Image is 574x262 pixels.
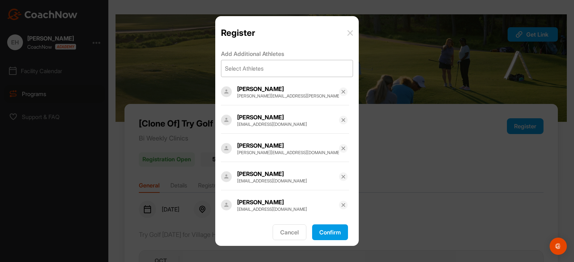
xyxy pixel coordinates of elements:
[221,50,284,58] span: Add Additional Athletes
[273,224,306,240] button: Cancel
[221,200,232,210] img: Profile picture
[237,85,339,93] div: [PERSON_NAME]
[237,122,339,127] div: [EMAIL_ADDRESS][DOMAIN_NAME]
[221,28,255,38] p: Register
[347,30,353,36] img: envelope
[225,64,264,73] div: Select Athletes
[221,171,232,182] img: Profile picture
[237,93,339,99] div: [PERSON_NAME][EMAIL_ADDRESS][PERSON_NAME][DOMAIN_NAME]
[221,86,232,97] img: Profile picture
[340,117,346,123] img: svg+xml;base64,PHN2ZyB3aWR0aD0iMTYiIGhlaWdodD0iMTYiIHZpZXdCb3g9IjAgMCAxNiAxNiIgZmlsbD0ibm9uZSIgeG...
[340,89,346,95] img: svg+xml;base64,PHN2ZyB3aWR0aD0iMTYiIGhlaWdodD0iMTYiIHZpZXdCb3g9IjAgMCAxNiAxNiIgZmlsbD0ibm9uZSIgeG...
[237,113,339,122] div: [PERSON_NAME]
[237,178,339,184] div: [EMAIL_ADDRESS][DOMAIN_NAME]
[221,115,232,125] img: Profile picture
[237,198,339,206] div: [PERSON_NAME]
[237,206,339,212] div: [EMAIL_ADDRESS][DOMAIN_NAME]
[237,141,339,150] div: [PERSON_NAME]
[340,146,346,151] img: svg+xml;base64,PHN2ZyB3aWR0aD0iMTYiIGhlaWdodD0iMTYiIHZpZXdCb3g9IjAgMCAxNiAxNiIgZmlsbD0ibm9uZSIgeG...
[340,174,346,180] img: svg+xml;base64,PHN2ZyB3aWR0aD0iMTYiIGhlaWdodD0iMTYiIHZpZXdCb3g9IjAgMCAxNiAxNiIgZmlsbD0ibm9uZSIgeG...
[550,238,567,255] div: Open Intercom Messenger
[340,202,346,208] img: svg+xml;base64,PHN2ZyB3aWR0aD0iMTYiIGhlaWdodD0iMTYiIHZpZXdCb3g9IjAgMCAxNiAxNiIgZmlsbD0ibm9uZSIgeG...
[221,143,232,154] img: Profile picture
[237,170,339,178] div: [PERSON_NAME]
[237,150,339,156] div: [PERSON_NAME][EMAIL_ADDRESS][DOMAIN_NAME]
[312,224,348,240] button: Confirm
